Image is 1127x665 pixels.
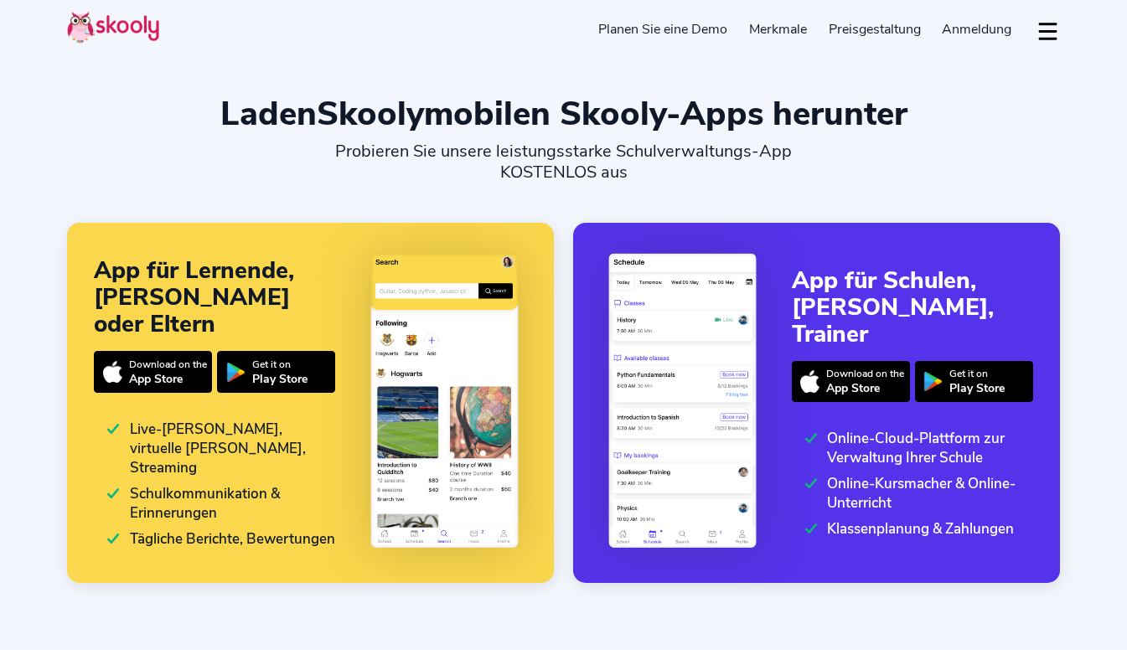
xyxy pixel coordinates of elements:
a: Merkmale [738,16,818,43]
div: Live-[PERSON_NAME], virtuelle [PERSON_NAME], Streaming [107,420,335,477]
div: App Store [826,380,904,396]
div: App für Lernende, [PERSON_NAME] oder Eltern [94,257,335,338]
span: Anmeldung [942,20,1011,39]
div: Play Store [252,371,308,387]
div: Laden mobilen Skooly-Apps herunter [67,94,1060,134]
a: Planen Sie eine Demo [588,16,739,43]
div: Get it on [949,367,1005,380]
div: Download on the [129,358,207,371]
div: Online-Kursmacher & Online-Unterricht [805,474,1033,513]
a: Get it onPlay Store [217,351,335,393]
span: Skooly [317,91,424,137]
div: Probieren Sie unsere leistungsstarke Schulverwaltungs-App KOSTENLOS aus [315,141,812,183]
div: Online-Cloud-Plattform zur Verwaltung Ihrer Schule [805,429,1033,467]
a: Anmeldung [931,16,1022,43]
div: Get it on [252,358,308,371]
button: dropdown menu [1036,12,1060,50]
img: Skooly [67,11,159,44]
div: Download on the [826,367,904,380]
div: App für Schulen, [PERSON_NAME], Trainer [792,267,1033,348]
a: Preisgestaltung [818,16,932,43]
div: Klassenplanung & Zahlungen [805,519,1015,539]
div: Schulkommunikation & Erinnerungen [107,484,335,523]
div: Tägliche Berichte, Bewertungen [107,529,335,549]
span: Preisgestaltung [829,20,921,39]
a: Download on theApp Store [792,361,910,403]
div: App Store [129,371,207,387]
div: Play Store [949,380,1005,396]
a: Get it onPlay Store [915,361,1033,403]
a: Download on theApp Store [94,351,212,393]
